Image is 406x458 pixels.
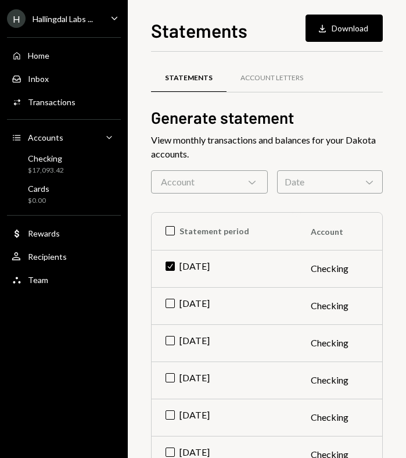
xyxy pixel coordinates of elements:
div: Accounts [28,133,63,142]
td: Checking [297,287,382,324]
div: Recipients [28,252,67,262]
td: Checking [297,399,382,436]
div: Rewards [28,228,60,238]
td: Checking [297,362,382,399]
div: Home [28,51,49,60]
div: Account Letters [240,73,303,83]
a: Checking$17,093.42 [7,150,121,178]
a: Transactions [7,91,121,112]
div: Cards [28,184,49,194]
div: Statements [165,73,213,83]
div: Hallingdal Labs ... [33,14,93,24]
div: $0.00 [28,196,49,206]
div: View monthly transactions and balances for your Dakota accounts. [151,133,383,161]
a: Cards$0.00 [7,180,121,208]
a: Rewards [7,223,121,244]
div: Account [151,170,268,194]
div: Team [28,275,48,285]
div: Transactions [28,97,76,107]
div: Checking [28,153,64,163]
a: Account Letters [227,63,317,93]
a: Inbox [7,68,121,89]
div: Date [277,170,383,194]
th: Account [297,213,382,250]
td: Checking [297,324,382,362]
a: Team [7,269,121,290]
a: Home [7,45,121,66]
h2: Generate statement [151,106,383,129]
a: Statements [151,63,227,93]
button: Download [306,15,383,42]
h1: Statements [151,19,247,42]
div: $17,093.42 [28,166,64,176]
a: Accounts [7,127,121,148]
td: Checking [297,250,382,287]
a: Recipients [7,246,121,267]
div: H [7,9,26,28]
div: Inbox [28,74,49,84]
